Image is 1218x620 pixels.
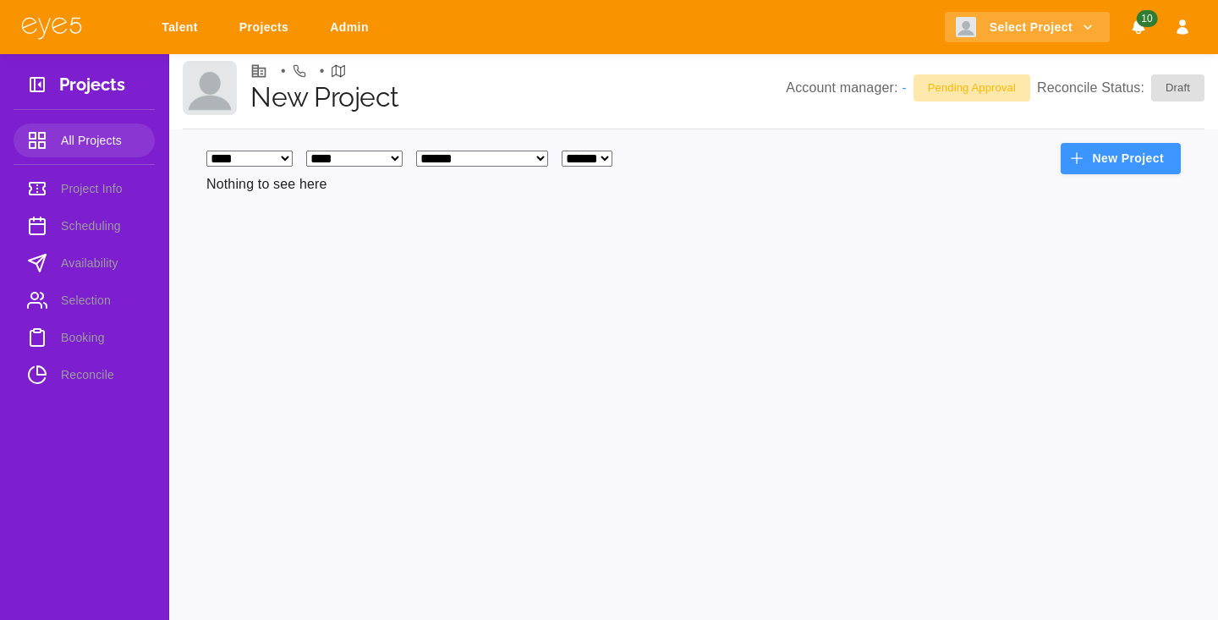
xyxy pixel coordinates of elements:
img: eye5 [20,15,83,40]
h1: New Project [250,81,786,113]
span: 10 [1136,10,1157,27]
span: All Projects [61,130,141,151]
p: Nothing to see here [206,174,1181,195]
span: Pending Approval [918,80,1026,96]
h3: Projects [59,74,125,101]
a: - [902,80,906,95]
a: Talent [151,12,215,43]
p: Account manager: [786,78,906,98]
button: New Project [1061,143,1181,174]
a: All Projects [14,123,155,157]
img: Client logo [956,17,976,37]
li: • [320,61,325,81]
li: • [281,61,286,81]
img: Client logo [183,61,237,115]
button: Select Project [945,12,1110,43]
a: Admin [319,12,386,43]
a: Projects [228,12,305,43]
button: Notifications [1123,12,1154,43]
span: Draft [1155,80,1200,96]
p: Reconcile Status: [1037,74,1204,102]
